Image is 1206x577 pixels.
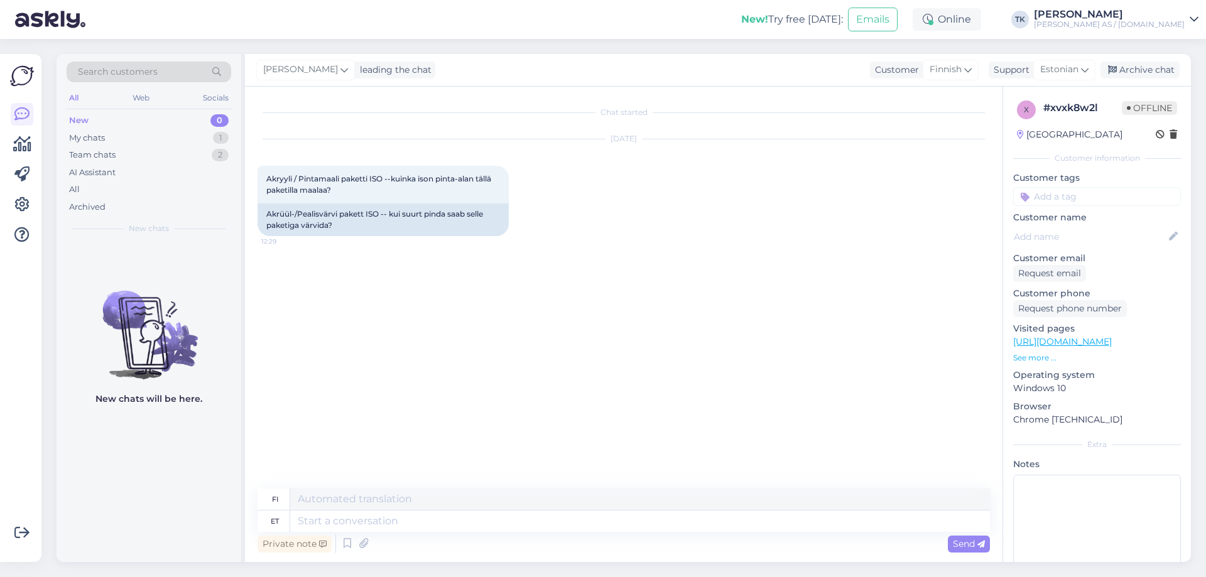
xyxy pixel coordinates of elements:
div: [PERSON_NAME] AS / [DOMAIN_NAME] [1034,19,1185,30]
p: Browser [1013,400,1181,413]
div: Online [913,8,981,31]
div: 2 [212,149,229,161]
div: 1 [213,132,229,144]
div: leading the chat [355,63,432,77]
div: Socials [200,90,231,106]
div: Request email [1013,265,1086,282]
p: Customer tags [1013,171,1181,185]
div: Extra [1013,439,1181,450]
div: Web [130,90,152,106]
p: Visited pages [1013,322,1181,335]
div: Chat started [258,107,990,118]
img: No chats [57,268,241,381]
div: # xvxk8w2l [1043,100,1122,116]
div: AI Assistant [69,166,116,179]
div: Customer [870,63,919,77]
span: x [1024,105,1029,114]
div: et [271,510,279,532]
div: [DATE] [258,133,990,144]
p: Customer email [1013,252,1181,265]
div: Customer information [1013,153,1181,164]
p: Customer name [1013,211,1181,224]
span: New chats [129,223,169,234]
div: Team chats [69,149,116,161]
div: Archived [69,201,106,213]
div: Request phone number [1013,300,1127,317]
div: 0 [210,114,229,127]
p: Operating system [1013,369,1181,382]
div: TK [1011,11,1029,28]
p: Customer phone [1013,287,1181,300]
div: All [69,183,80,196]
img: Askly Logo [10,64,34,88]
div: My chats [69,132,105,144]
span: [PERSON_NAME] [263,63,338,77]
div: Support [989,63,1029,77]
span: 12:29 [261,237,308,246]
span: Offline [1122,101,1177,115]
p: See more ... [1013,352,1181,364]
div: All [67,90,81,106]
div: Archive chat [1100,62,1180,78]
a: [PERSON_NAME][PERSON_NAME] AS / [DOMAIN_NAME] [1034,9,1198,30]
p: Notes [1013,458,1181,471]
div: fi [272,488,278,510]
div: Akrüül-/Pealisvärvi pakett ISO -- kui suurt pinda saab selle paketiga värvida? [258,203,509,236]
a: [URL][DOMAIN_NAME] [1013,336,1112,347]
p: Windows 10 [1013,382,1181,395]
span: Estonian [1040,63,1078,77]
div: New [69,114,89,127]
input: Add a tag [1013,187,1181,206]
span: Send [953,538,985,549]
input: Add name [1014,230,1166,244]
div: Try free [DATE]: [741,12,843,27]
b: New! [741,13,768,25]
span: Finnish [930,63,962,77]
div: [PERSON_NAME] [1034,9,1185,19]
div: Private note [258,536,332,553]
span: Akryyli / Pintamaali paketti ISO --kuinka ison pinta-alan tällä paketilla maalaa? [266,174,493,195]
p: Chrome [TECHNICAL_ID] [1013,413,1181,426]
p: New chats will be here. [95,392,202,406]
button: Emails [848,8,898,31]
div: [GEOGRAPHIC_DATA] [1017,128,1122,141]
span: Search customers [78,65,158,78]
